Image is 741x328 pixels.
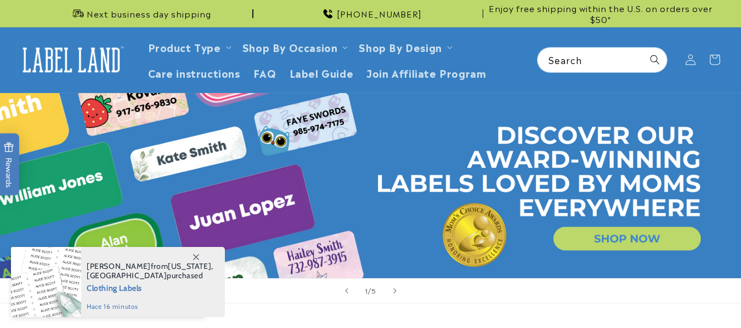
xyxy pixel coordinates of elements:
[352,34,456,60] summary: Shop By Design
[488,3,714,24] span: Enjoy free shipping within the U.S. on orders over $50*
[87,8,211,19] span: Next business day shipping
[368,285,371,296] span: /
[142,34,236,60] summary: Product Type
[366,66,486,79] span: Join Affiliate Program
[148,39,221,54] a: Product Type
[631,281,730,317] iframe: Gorgias live chat messenger
[87,302,213,312] span: hace 16 minutos
[383,279,407,303] button: Next slide
[16,43,126,77] img: Label Land
[236,34,353,60] summary: Shop By Occasion
[253,66,276,79] span: FAQ
[87,261,151,271] span: [PERSON_NAME]
[87,262,213,280] span: from , purchased
[335,279,359,303] button: Previous slide
[283,60,360,85] a: Label Guide
[247,60,283,85] a: FAQ
[365,285,368,296] span: 1
[148,66,240,79] span: Care instructions
[87,271,167,280] span: [GEOGRAPHIC_DATA]
[142,60,247,85] a: Care instructions
[290,66,354,79] span: Label Guide
[87,280,213,294] span: Clothing Labels
[371,285,376,296] span: 5
[13,39,131,81] a: Label Land
[337,8,422,19] span: [PHONE_NUMBER]
[359,39,442,54] a: Shop By Design
[360,60,493,85] a: Join Affiliate Program
[643,48,667,72] button: Search
[168,261,211,271] span: [US_STATE]
[242,41,338,53] span: Shop By Occasion
[3,142,14,187] span: Rewards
